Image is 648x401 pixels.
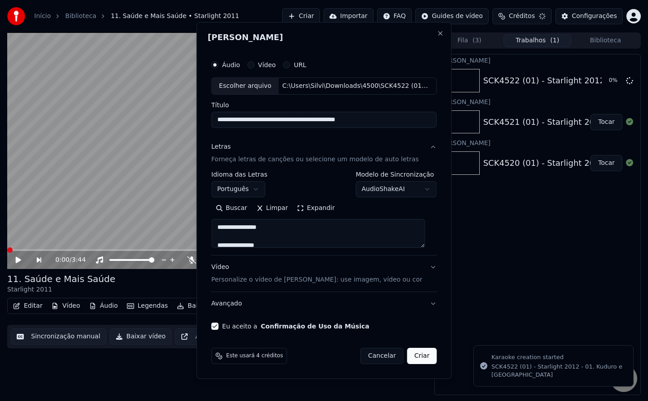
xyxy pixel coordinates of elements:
h2: [PERSON_NAME] [208,33,441,41]
button: Criar [407,348,437,364]
label: URL [294,62,306,68]
button: Avançado [211,292,437,315]
span: Este usará 4 créditos [226,352,283,360]
div: C:\Users\Silvi\Downloads\4500\SCK4522 (01) - Starlight 2012 - 01. Kuduro e Kumole.mp3 [279,82,432,91]
button: VídeoPersonalize o vídeo de [PERSON_NAME]: use imagem, vídeo ou cor [211,255,437,292]
label: Modelo de Sincronização [355,171,436,178]
p: Forneça letras de canções ou selecione um modelo de auto letras [211,155,419,164]
button: Limpar [252,201,292,215]
div: Escolher arquivo [212,78,279,94]
p: Personalize o vídeo de [PERSON_NAME]: use imagem, vídeo ou cor [211,275,423,284]
div: LetrasForneça letras de canções ou selecione um modelo de auto letras [211,171,437,255]
button: Expandir [292,201,339,215]
label: Áudio [222,62,240,68]
label: Eu aceito a [222,323,369,329]
label: Idioma das Letras [211,171,268,178]
div: Letras [211,142,231,151]
button: Eu aceito a [261,323,369,329]
button: LetrasForneça letras de canções ou selecione um modelo de auto letras [211,135,437,171]
label: Título [211,102,437,108]
label: Vídeo [258,62,276,68]
button: Cancelar [360,348,404,364]
button: Buscar [211,201,252,215]
div: Vídeo [211,263,423,284]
